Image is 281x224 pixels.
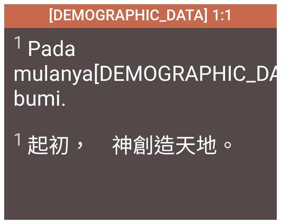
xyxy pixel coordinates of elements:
wh8064: 地 [196,133,238,158]
span: 起初 [13,128,238,159]
wh7225: ， 神 [70,133,238,158]
wh430: 創造 [133,133,238,158]
wh776: 。 [217,133,238,158]
sup: 1 [13,129,23,150]
sup: 1 [13,33,23,53]
wh776: . [61,86,66,111]
wh1254: 天 [175,133,238,158]
span: [DEMOGRAPHIC_DATA] 1:1 [49,6,233,24]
